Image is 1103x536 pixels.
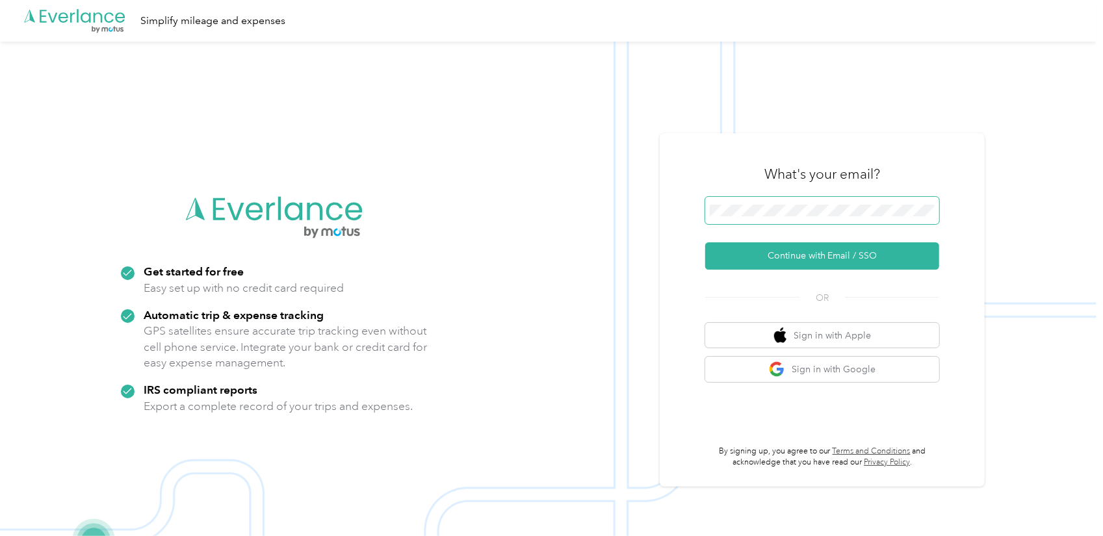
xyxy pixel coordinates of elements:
button: google logoSign in with Google [705,357,939,382]
div: Simplify mileage and expenses [140,13,285,29]
img: google logo [769,361,785,377]
img: apple logo [774,327,787,344]
strong: Get started for free [144,264,244,278]
p: Easy set up with no credit card required [144,280,344,296]
a: Privacy Policy [864,457,910,467]
strong: Automatic trip & expense tracking [144,308,324,322]
strong: IRS compliant reports [144,383,257,396]
button: Continue with Email / SSO [705,242,939,270]
button: apple logoSign in with Apple [705,323,939,348]
span: OR [799,291,845,305]
p: By signing up, you agree to our and acknowledge that you have read our . [705,446,939,468]
p: Export a complete record of your trips and expenses. [144,398,413,415]
h3: What's your email? [764,165,880,183]
a: Terms and Conditions [833,446,911,456]
p: GPS satellites ensure accurate trip tracking even without cell phone service. Integrate your bank... [144,323,428,371]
